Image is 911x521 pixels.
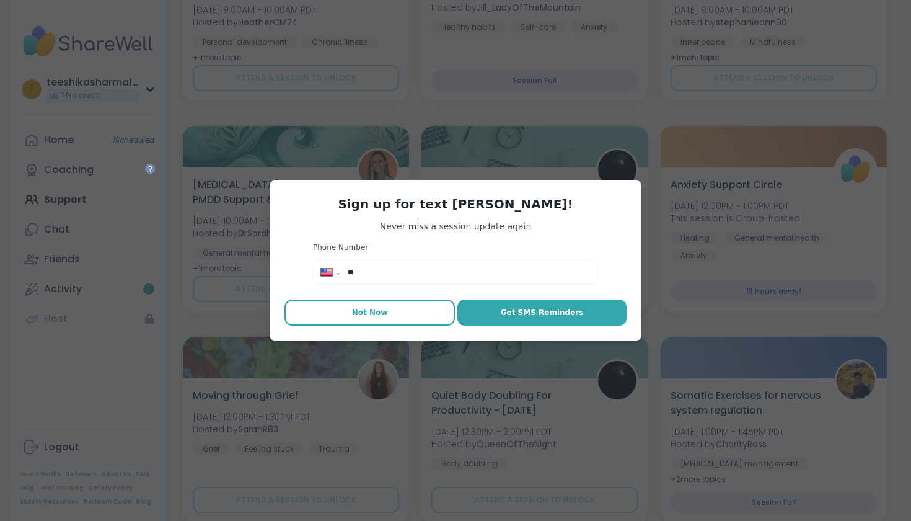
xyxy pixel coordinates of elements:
[284,220,627,233] span: Never miss a session update again
[457,300,627,326] button: Get SMS Reminders
[352,307,388,318] span: Not Now
[313,243,598,253] h3: Phone Number
[501,307,584,318] span: Get SMS Reminders
[284,195,627,213] h3: Sign up for text [PERSON_NAME]!
[145,164,155,174] iframe: Spotlight
[284,300,455,326] button: Not Now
